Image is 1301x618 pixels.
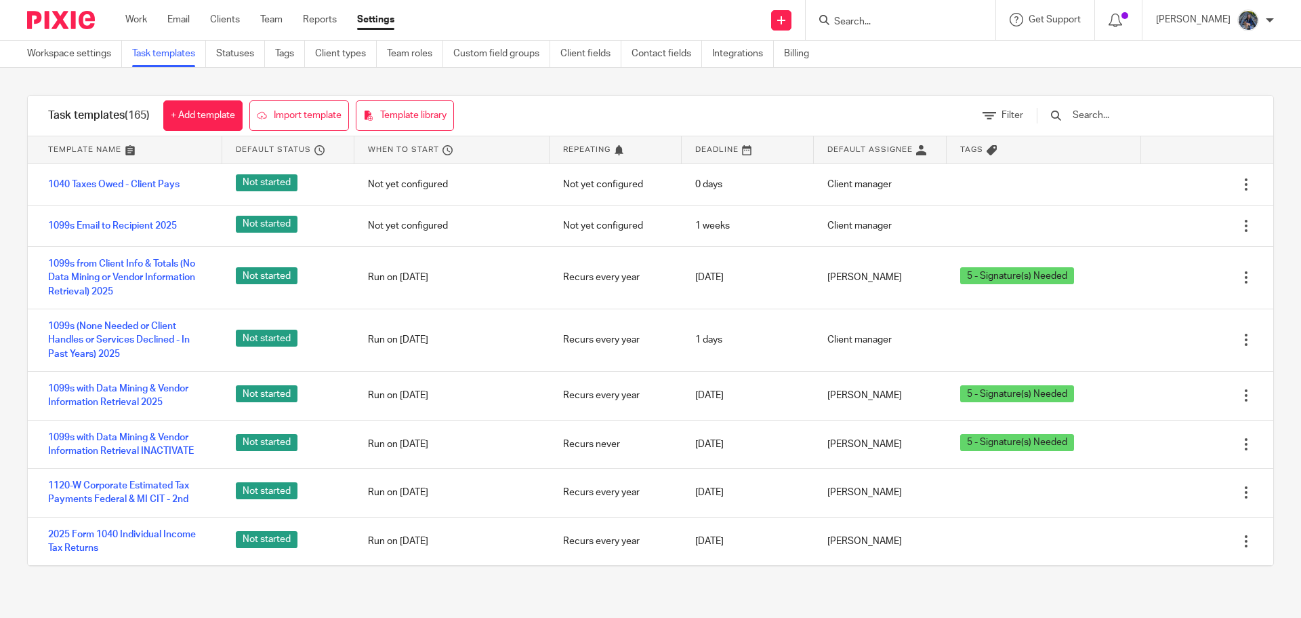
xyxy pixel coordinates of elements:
[48,382,209,410] a: 1099s with Data Mining & Vendor Information Retrieval 2025
[387,41,443,67] a: Team roles
[356,100,454,131] a: Template library
[125,110,150,121] span: (165)
[27,11,95,29] img: Pixie
[814,323,946,357] div: Client manager
[453,41,550,67] a: Custom field groups
[1156,13,1231,26] p: [PERSON_NAME]
[236,330,297,347] span: Not started
[48,320,209,361] a: 1099s (None Needed or Client Handles or Services Declined - In Past Years) 2025
[550,524,682,558] div: Recurs every year
[167,13,190,26] a: Email
[354,323,549,357] div: Run on [DATE]
[236,174,297,191] span: Not started
[967,269,1067,283] span: 5 - Signature(s) Needed
[682,379,814,412] div: [DATE]
[236,385,297,402] span: Not started
[814,524,946,558] div: [PERSON_NAME]
[210,13,240,26] a: Clients
[357,13,394,26] a: Settings
[163,100,243,131] a: + Add template
[560,41,621,67] a: Client fields
[354,260,549,294] div: Run on [DATE]
[682,260,814,294] div: [DATE]
[550,260,682,294] div: Recurs every year
[354,209,549,243] div: Not yet configured
[260,13,283,26] a: Team
[315,41,377,67] a: Client types
[354,476,549,509] div: Run on [DATE]
[48,144,121,155] span: Template name
[814,168,946,201] div: Client manager
[125,13,147,26] a: Work
[48,431,209,459] a: 1099s with Data Mining & Vendor Information Retrieval INACTIVATE
[27,41,122,67] a: Workspace settings
[48,528,209,556] a: 2025 Form 1040 Individual Income Tax Returns
[814,260,946,294] div: [PERSON_NAME]
[550,323,682,357] div: Recurs every year
[632,41,702,67] a: Contact fields
[48,219,177,233] a: 1099s Email to Recipient 2025
[236,144,311,155] span: Default status
[833,16,955,28] input: Search
[827,144,913,155] span: Default assignee
[550,168,682,201] div: Not yet configured
[216,41,265,67] a: Statuses
[236,267,297,284] span: Not started
[550,476,682,509] div: Recurs every year
[1237,9,1259,31] img: 20210918_184149%20(2).jpg
[354,427,549,461] div: Run on [DATE]
[682,427,814,461] div: [DATE]
[236,216,297,233] span: Not started
[236,482,297,499] span: Not started
[814,427,946,461] div: [PERSON_NAME]
[563,144,611,155] span: Repeating
[967,436,1067,449] span: 5 - Signature(s) Needed
[695,144,739,155] span: Deadline
[682,476,814,509] div: [DATE]
[1029,15,1081,24] span: Get Support
[960,144,983,155] span: Tags
[682,209,814,243] div: 1 weeks
[354,168,549,201] div: Not yet configured
[354,379,549,412] div: Run on [DATE]
[236,434,297,451] span: Not started
[1071,108,1229,123] input: Search...
[550,379,682,412] div: Recurs every year
[48,479,209,507] a: 1120-W Corporate Estimated Tax Payments Federal & MI CIT - 2nd
[303,13,337,26] a: Reports
[712,41,774,67] a: Integrations
[236,531,297,548] span: Not started
[682,524,814,558] div: [DATE]
[132,41,206,67] a: Task templates
[967,387,1067,401] span: 5 - Signature(s) Needed
[368,144,439,155] span: When to start
[814,209,946,243] div: Client manager
[48,257,209,298] a: 1099s from Client Info & Totals (No Data Mining or Vendor Information Retrieval) 2025
[682,168,814,201] div: 0 days
[48,178,180,191] a: 1040 Taxes Owed - Client Pays
[249,100,349,131] a: Import template
[275,41,305,67] a: Tags
[354,524,549,558] div: Run on [DATE]
[814,379,946,412] div: [PERSON_NAME]
[814,476,946,509] div: [PERSON_NAME]
[48,109,150,123] h1: Task templates
[784,41,819,67] a: Billing
[550,427,682,461] div: Recurs never
[550,209,682,243] div: Not yet configured
[682,323,814,357] div: 1 days
[1001,111,1023,120] span: Filter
